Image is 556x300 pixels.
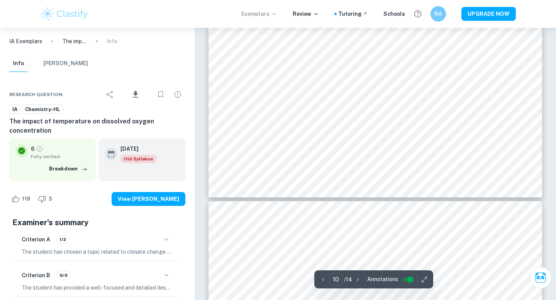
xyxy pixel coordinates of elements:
[31,153,90,160] span: Fully verified
[411,7,424,20] button: Help and Feedback
[9,91,63,98] span: Research question
[12,217,182,228] h5: Examiner's summary
[120,155,156,163] div: Starting from the May 2025 session, the Chemistry IA requirements have changed. It's OK to refer ...
[47,163,90,175] button: Breakdown
[36,145,43,152] a: Grade fully verified
[120,145,150,153] h6: [DATE]
[10,106,20,113] span: IA
[9,193,34,205] div: Like
[9,104,20,114] a: IA
[293,10,319,18] p: Review
[57,236,69,243] span: 1/2
[18,195,34,203] span: 119
[44,195,56,203] span: 3
[22,248,173,256] p: The student has chosen a topic related to climate change and has justified its global significanc...
[530,267,551,288] button: Ask Clai
[383,10,405,18] a: Schools
[338,10,368,18] a: Tutoring
[57,272,70,279] span: 6/6
[119,84,151,104] div: Download
[22,235,50,244] h6: Criterion A
[40,6,89,22] img: Clastify logo
[43,55,88,72] button: [PERSON_NAME]
[22,106,63,113] span: Chemistry-HL
[22,283,173,292] p: The student has provided a well-focused and detailed description of the aim of the experiment, wh...
[107,37,117,46] p: Info
[241,10,277,18] p: Exemplars
[9,37,42,46] a: IA Exemplars
[9,117,185,135] h6: The impact of temperature on dissolved oxygen concentration
[31,145,34,153] p: 6
[153,87,168,102] div: Bookmark
[120,155,156,163] span: Old Syllabus
[434,10,443,18] h6: RA
[344,275,352,284] p: / 14
[102,87,118,102] div: Share
[461,7,516,21] button: UPGRADE NOW
[9,55,28,72] button: Info
[62,37,87,46] p: The impact of temperature on dissolved oxygen concentration
[367,275,398,283] span: Annotations
[170,87,185,102] div: Report issue
[22,104,63,114] a: Chemistry-HL
[431,6,446,22] button: RA
[22,271,50,280] h6: Criterion B
[112,192,185,206] button: View [PERSON_NAME]
[36,193,56,205] div: Dislike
